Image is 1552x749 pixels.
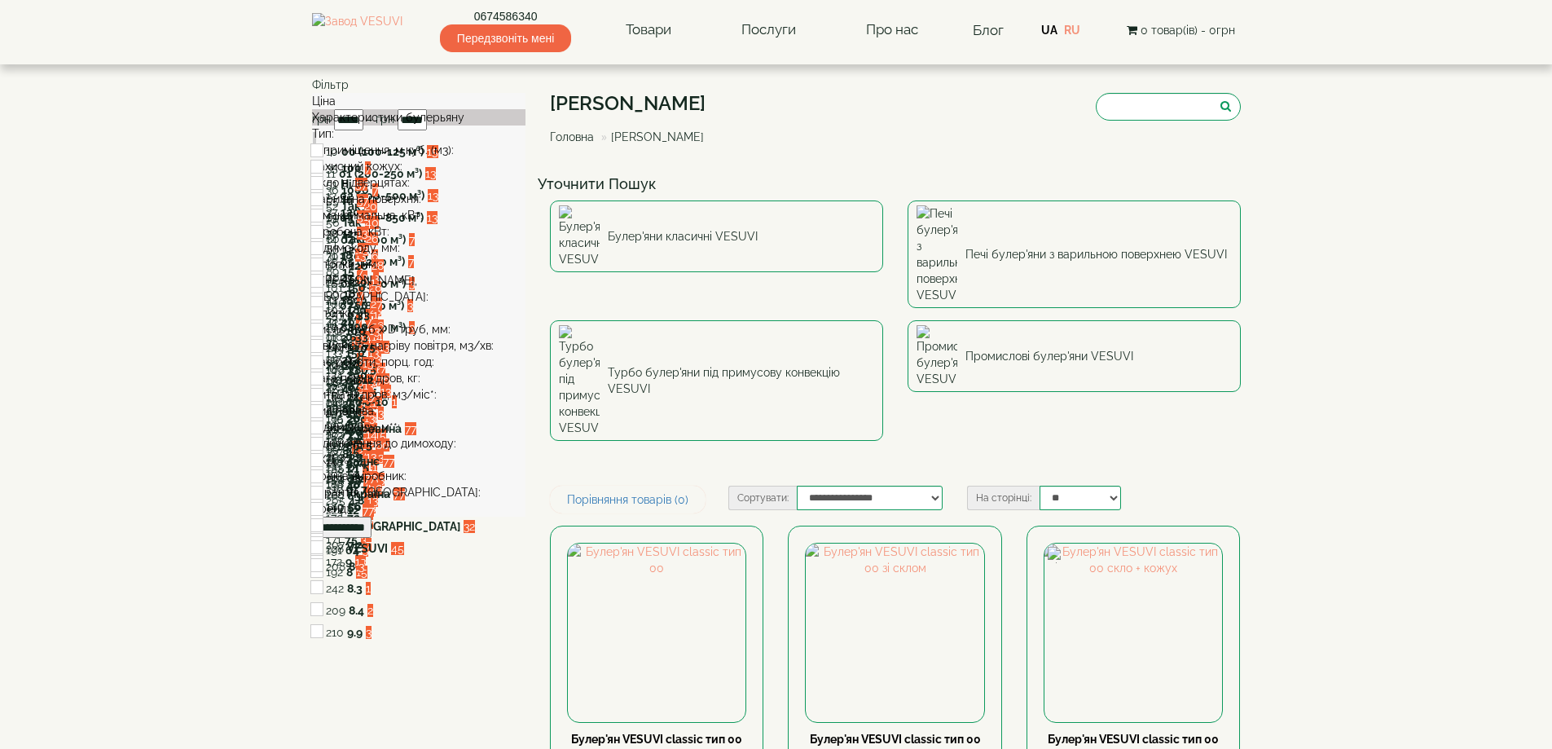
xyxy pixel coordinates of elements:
[1064,24,1080,37] a: RU
[326,542,344,555] span: 228
[312,93,526,109] div: Ціна
[312,321,526,337] div: Число труб x D труб, мм:
[363,504,374,517] span: 77
[464,520,475,533] span: 32
[538,176,1253,192] h4: Уточнити Пошук
[908,200,1241,308] a: Печі булер'яни з варильною поверхнею VESUVI Печі булер'яни з варильною поверхнею VESUVI
[312,240,526,256] div: D димоходу, мм:
[312,13,402,47] img: Завод VESUVI
[427,211,437,224] span: 13
[312,256,526,272] div: D топки, мм:
[550,320,883,441] a: Турбо булер'яни під примусову конвекцію VESUVI Турбо булер'яни під примусову конвекцію VESUVI
[1122,21,1240,39] button: 0 товар(ів) - 0грн
[1044,544,1222,721] img: Булер'ян VESUVI classic тип 00 скло + кожух
[347,580,363,597] label: 8.3
[312,354,526,370] div: Час роботи, порц. год:
[405,422,416,435] span: 77
[312,468,526,484] div: Країна виробник:
[312,191,526,207] div: Варильна поверхня:
[349,602,364,619] label: 8.4
[346,518,460,535] label: [GEOGRAPHIC_DATA]
[312,272,526,305] div: L [PERSON_NAME], [GEOGRAPHIC_DATA]:
[1048,547,1064,563] img: gift
[349,558,355,575] label: 8
[550,200,883,272] a: Булер'яни класичні VESUVI Булер'яни класичні VESUVI
[391,542,404,555] span: 45
[347,540,388,557] label: VESUVI
[347,502,359,518] label: 12
[312,142,526,158] div: V приміщення, м.куб. (м3):
[312,403,526,419] div: Вид палива:
[312,435,526,452] div: Підключення до димоходу:
[312,500,526,517] div: Бренд:
[312,207,526,223] div: P максимальна, кВт:
[428,189,438,202] span: 13
[312,419,526,435] div: H димоходу, м**:
[373,308,378,321] span: 1
[550,130,594,143] a: Головна
[312,158,526,174] div: Захисний кожух:
[312,109,526,126] div: Характеристики булерьяну
[559,325,600,436] img: Турбо булер'яни під примусову конвекцію VESUVI
[312,452,526,468] div: ККД, %:
[850,11,934,49] a: Про нас
[312,370,526,386] div: Вага порції дров, кг:
[440,8,571,24] a: 0674586340
[312,337,526,354] div: Швидкість нагріву повітря, м3/хв:
[973,22,1004,38] a: Блог
[806,544,983,721] img: Булер'ян VESUVI classic тип 00 зі склом
[571,733,742,746] a: Булер'ян VESUVI classic тип 00
[312,386,526,403] div: Витрати дров, м3/міс*:
[725,11,812,49] a: Послуги
[408,255,414,268] span: 7
[312,126,526,142] div: Тип:
[326,560,345,573] span: 208
[366,582,371,595] span: 1
[367,604,373,617] span: 2
[358,560,364,573] span: 3
[597,129,704,145] li: [PERSON_NAME]
[346,453,380,469] label: Заднє
[312,484,526,500] div: Гарантія, [GEOGRAPHIC_DATA]:
[550,93,716,114] h1: [PERSON_NAME]
[1041,24,1057,37] a: UA
[312,77,526,93] div: Фільтр
[1141,24,1235,37] span: 0 товар(ів) - 0грн
[326,604,345,617] span: 209
[409,233,415,246] span: 7
[312,223,526,240] div: P робоча, кВт:
[728,486,797,510] label: Сортувати:
[347,624,363,641] label: 9.9
[326,626,344,639] span: 210
[383,455,394,468] span: 77
[425,167,436,180] span: 13
[366,626,372,639] span: 3
[917,205,957,303] img: Печі булер'яни з варильною поверхнею VESUVI
[568,544,745,721] img: Булер'ян VESUVI classic тип 00
[407,299,413,312] span: 3
[559,205,600,267] img: Булер'яни класичні VESUVI
[440,24,571,52] span: Передзвоніть мені
[609,11,688,49] a: Товари
[917,325,957,387] img: Промислові булер'яни VESUVI
[908,320,1241,392] a: Промислові булер'яни VESUVI Промислові булер'яни VESUVI
[312,305,526,321] div: V топки, л:
[326,582,344,595] span: 242
[967,486,1040,510] label: На сторінці:
[550,486,706,513] a: Порівняння товарів (0)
